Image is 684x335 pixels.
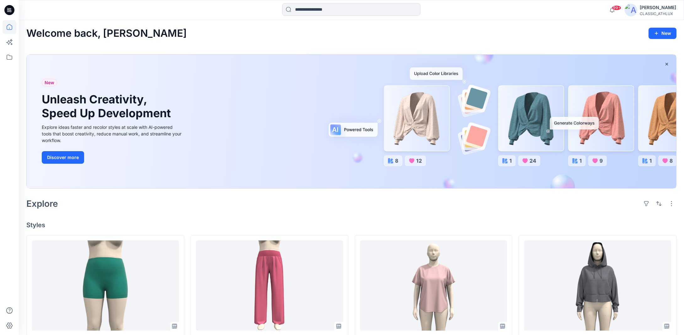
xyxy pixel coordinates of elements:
[42,124,183,144] div: Explore ideas faster and recolor styles at scale with AI-powered tools that boost creativity, red...
[612,5,621,10] span: 99+
[625,4,637,16] img: avatar
[360,240,507,331] a: MM26093_ADM_WOMENS ESSENTIAL TEE WITH CURVED HEM, BACK YOKE, & SPLIT BACK SEAM
[26,221,676,229] h4: Styles
[640,11,676,16] div: CLASSIC_ATHLUX
[649,28,676,39] button: New
[42,151,84,164] button: Discover more
[42,93,174,120] h1: Unleash Creativity, Speed Up Development
[45,79,54,86] span: New
[32,240,179,331] a: CF26087_ADM_NoBo Shorty Short 01SEP25
[42,151,183,164] a: Discover more
[640,4,676,11] div: [PERSON_NAME]
[196,240,343,331] a: MM26049_ADM_SANDWASH WIDE LEG PANT WITH RIB
[524,240,671,331] a: MM26062_ADM_SANDWASH BRUSHED BACK FULL ZIP JACKET
[26,199,58,209] h2: Explore
[26,28,187,39] h2: Welcome back, [PERSON_NAME]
